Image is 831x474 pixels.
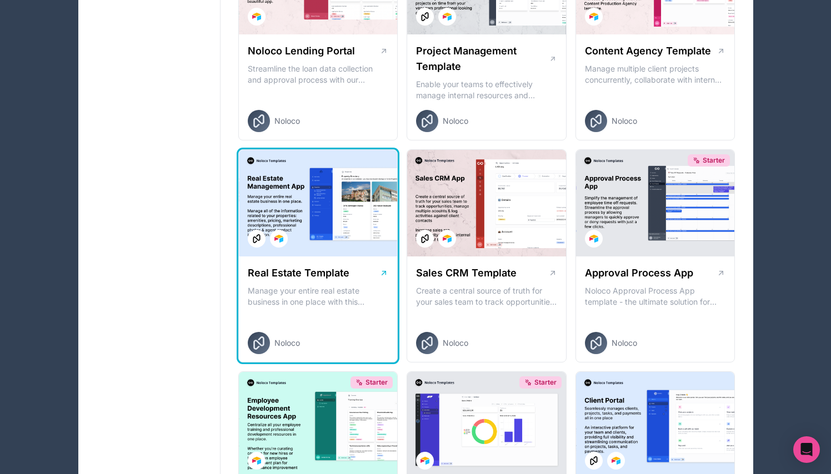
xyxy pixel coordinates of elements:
[534,378,557,387] span: Starter
[612,115,637,127] span: Noloco
[366,378,388,387] span: Starter
[416,285,557,307] p: Create a central source of truth for your sales team to track opportunities, manage multiple acco...
[585,265,693,281] h1: Approval Process App
[443,234,452,243] img: Airtable Logo
[585,285,726,307] p: Noloco Approval Process App template - the ultimate solution for managing your employee's time of...
[416,79,557,101] p: Enable your teams to effectively manage internal resources and execute client projects on time.
[274,115,300,127] span: Noloco
[793,436,820,463] div: Open Intercom Messenger
[248,43,355,59] h1: Noloco Lending Portal
[612,456,620,465] img: Airtable Logo
[585,43,711,59] h1: Content Agency Template
[589,12,598,21] img: Airtable Logo
[252,12,261,21] img: Airtable Logo
[589,234,598,243] img: Airtable Logo
[252,456,261,465] img: Airtable Logo
[274,337,300,349] span: Noloco
[703,156,725,165] span: Starter
[248,63,389,85] p: Streamline the loan data collection and approval process with our Lending Portal template.
[585,63,726,85] p: Manage multiple client projects concurrently, collaborate with internal and external stakeholders...
[612,337,637,349] span: Noloco
[416,265,517,281] h1: Sales CRM Template
[274,234,283,243] img: Airtable Logo
[248,265,349,281] h1: Real Estate Template
[248,285,389,307] p: Manage your entire real estate business in one place with this comprehensive real estate transact...
[443,115,468,127] span: Noloco
[443,12,452,21] img: Airtable Logo
[443,337,468,349] span: Noloco
[420,456,429,465] img: Airtable Logo
[416,43,549,74] h1: Project Management Template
